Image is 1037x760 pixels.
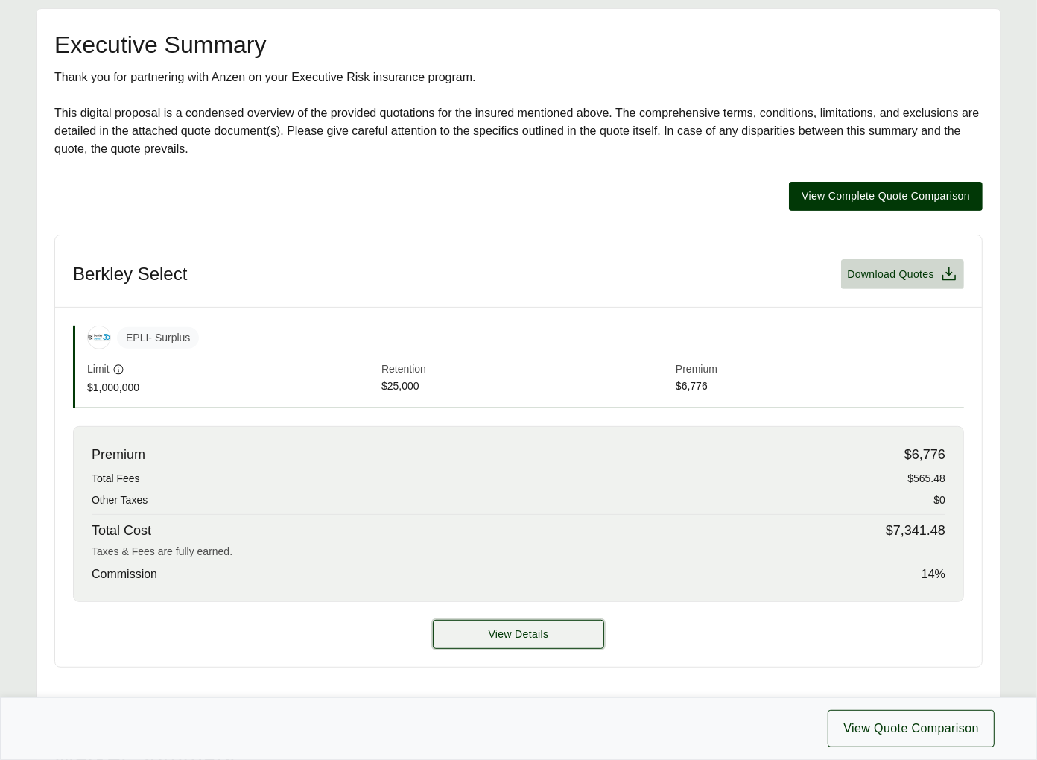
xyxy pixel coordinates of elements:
[841,259,964,289] button: Download Quotes
[88,326,110,349] img: Berkley Select
[489,627,549,642] span: View Details
[433,620,604,649] a: Berkley Select details
[87,380,375,396] span: $1,000,000
[381,361,670,379] span: Retention
[92,521,151,541] span: Total Cost
[92,493,148,508] span: Other Taxes
[54,69,983,158] div: Thank you for partnering with Anzen on your Executive Risk insurance program. This digital propos...
[676,379,964,396] span: $6,776
[381,379,670,396] span: $25,000
[789,182,983,211] button: View Complete Quote Comparison
[87,361,110,377] span: Limit
[886,521,945,541] span: $7,341.48
[117,327,199,349] span: EPLI - Surplus
[92,471,140,487] span: Total Fees
[802,189,970,204] span: View Complete Quote Comparison
[92,445,145,465] span: Premium
[676,361,964,379] span: Premium
[904,445,945,465] span: $6,776
[433,620,604,649] button: View Details
[907,471,945,487] span: $565.48
[92,566,157,583] span: Commission
[73,263,187,285] h3: Berkley Select
[843,720,979,738] span: View Quote Comparison
[92,544,945,560] div: Taxes & Fees are fully earned.
[922,566,945,583] span: 14 %
[933,493,945,508] span: $0
[828,710,995,747] button: View Quote Comparison
[847,267,934,282] span: Download Quotes
[54,33,983,57] h2: Executive Summary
